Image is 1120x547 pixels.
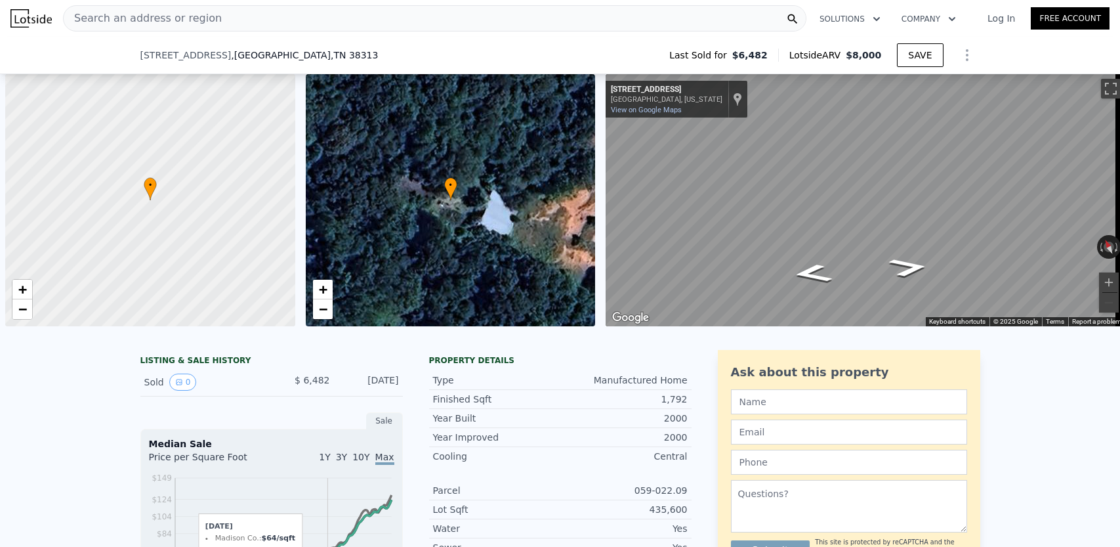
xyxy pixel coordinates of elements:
a: Zoom out [313,299,333,319]
a: Zoom out [12,299,32,319]
div: Yes [560,522,688,535]
span: © 2025 Google [993,318,1038,325]
button: Keyboard shortcuts [929,317,985,326]
span: Max [375,452,394,465]
a: Open this area in Google Maps (opens a new window) [609,309,652,326]
div: 435,600 [560,503,688,516]
div: Median Sale [149,437,394,450]
div: Lot Sqft [433,503,560,516]
tspan: $149 [152,473,172,483]
input: Phone [731,450,967,475]
a: View on Google Maps [611,106,682,114]
span: − [18,301,27,317]
span: Lotside ARV [789,49,846,62]
span: − [318,301,327,317]
div: Type [433,374,560,387]
div: Year Built [433,412,560,425]
input: Email [731,420,967,445]
img: Google [609,309,652,326]
span: , [GEOGRAPHIC_DATA] [231,49,378,62]
div: LISTING & SALE HISTORY [140,355,403,368]
div: 2000 [560,412,688,425]
a: Terms (opens in new tab) [1046,318,1064,325]
div: Parcel [433,484,560,497]
tspan: $124 [152,495,172,504]
div: Price per Square Foot [149,450,272,471]
input: Name [731,389,967,414]
path: Go West, Liberty Rd [776,259,849,288]
button: Solutions [809,7,891,31]
a: Zoom in [12,280,32,299]
button: SAVE [897,43,943,67]
img: Lotside [10,9,52,28]
span: $8,000 [846,50,881,60]
span: 10Y [352,452,369,462]
div: 059-022.09 [560,484,688,497]
div: [STREET_ADDRESS] [611,85,722,95]
span: $ 6,482 [295,375,329,385]
span: Last Sold for [669,49,732,62]
div: 2000 [560,431,688,444]
a: Show location on map [733,92,742,106]
button: Zoom in [1099,273,1119,292]
div: Finished Sqft [433,393,560,406]
span: 3Y [336,452,347,462]
div: Property details [429,355,692,366]
div: [GEOGRAPHIC_DATA], [US_STATE] [611,95,722,104]
div: Cooling [433,450,560,463]
button: View historical data [169,374,197,391]
path: Go East, Liberty Rd [872,253,945,282]
a: Zoom in [313,280,333,299]
button: Rotate counterclockwise [1097,235,1104,259]
span: $6,482 [732,49,768,62]
div: 1,792 [560,393,688,406]
a: Log In [972,12,1031,25]
span: Search an address or region [64,11,222,26]
div: Year Improved [433,431,560,444]
div: Sold [144,374,261,391]
span: • [144,179,157,191]
button: Reset the view [1099,234,1119,260]
div: Ask about this property [731,363,967,382]
span: + [18,281,27,297]
button: Zoom out [1099,293,1119,313]
div: [DATE] [341,374,399,391]
span: + [318,281,327,297]
a: Free Account [1031,7,1110,30]
tspan: $104 [152,512,172,521]
button: Company [891,7,966,31]
span: 1Y [319,452,330,462]
div: Water [433,522,560,535]
button: Show Options [954,42,980,68]
div: Central [560,450,688,463]
div: Sale [366,412,403,429]
span: • [444,179,457,191]
div: Manufactured Home [560,374,688,387]
div: • [444,177,457,200]
span: [STREET_ADDRESS] [140,49,232,62]
div: • [144,177,157,200]
tspan: $84 [157,529,172,538]
span: , TN 38313 [331,50,378,60]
